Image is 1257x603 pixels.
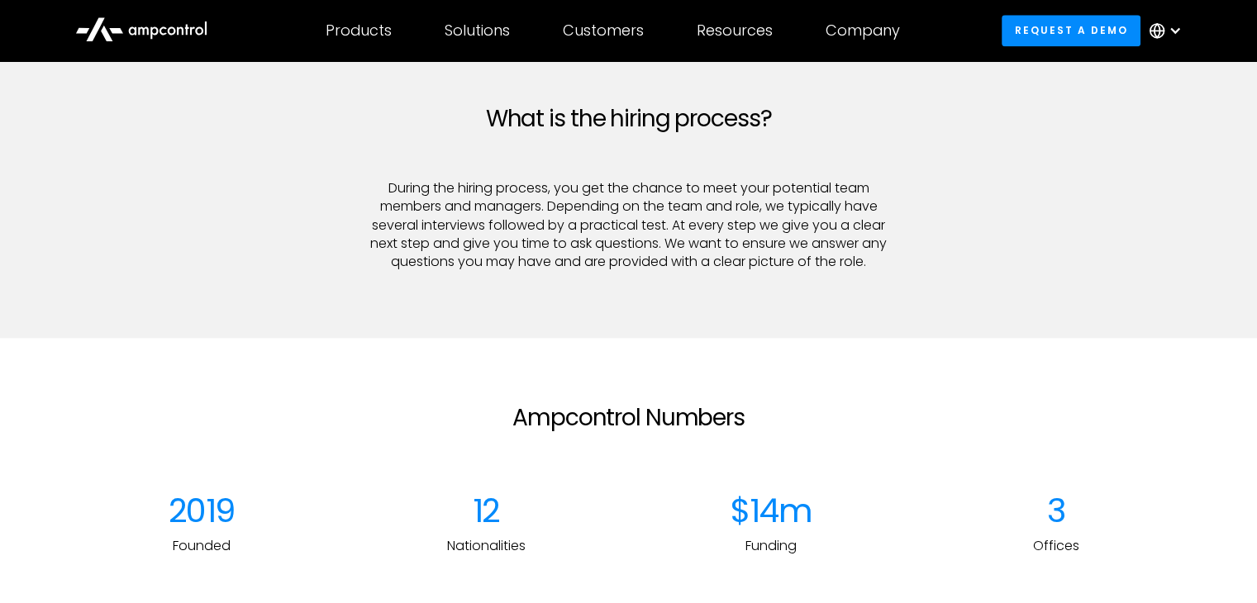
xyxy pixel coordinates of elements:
div: Company [826,21,900,40]
p: Funding [645,537,898,555]
p: Offices [930,537,1182,555]
div: 2019 [75,491,327,530]
h2: What is the hiring process? [360,105,897,133]
div: 3 [930,491,1182,530]
p: During the hiring process, you get the chance to meet your potential team members and managers. D... [360,179,897,272]
div: 12 [360,491,612,530]
div: Products [326,21,392,40]
div: Solutions [445,21,510,40]
a: Request a demo [1002,15,1140,45]
div: Resources [697,21,773,40]
h2: Ampcontrol Numbers [360,404,897,432]
div: $14m [645,491,898,530]
div: Customers [563,21,644,40]
p: Nationalities [360,537,612,555]
p: Founded [75,537,327,555]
